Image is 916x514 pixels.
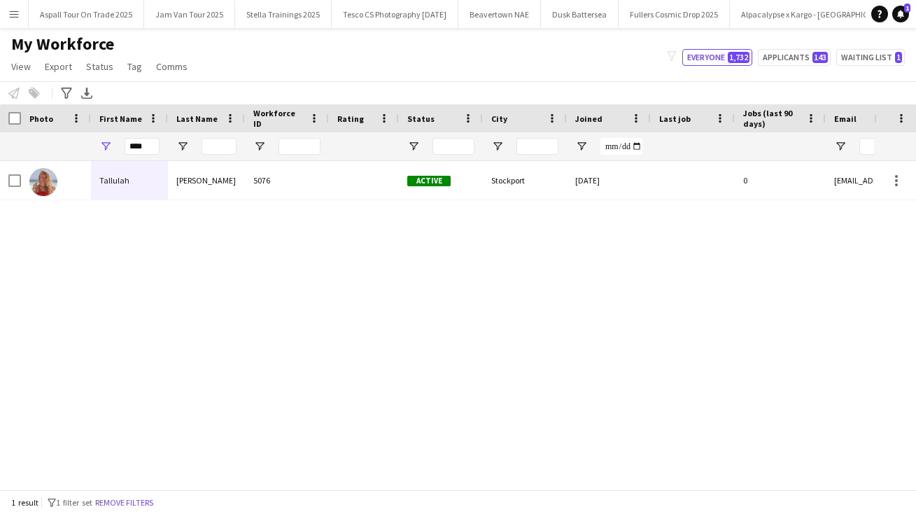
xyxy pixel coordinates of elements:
button: Stella Trainings 2025 [235,1,332,28]
span: Rating [337,113,364,124]
button: Beavertown NAE [458,1,541,28]
input: Last Name Filter Input [202,138,237,155]
span: My Workforce [11,34,114,55]
a: Export [39,57,78,76]
a: 1 [892,6,909,22]
span: Tag [127,60,142,73]
button: Jam Van Tour 2025 [144,1,235,28]
span: City [491,113,507,124]
button: Everyone1,732 [682,49,752,66]
app-action-btn: Advanced filters [58,85,75,102]
button: Open Filter Menu [575,140,588,153]
span: Comms [156,60,188,73]
button: Open Filter Menu [407,140,420,153]
input: Status Filter Input [432,138,474,155]
button: Tesco CS Photography [DATE] [332,1,458,28]
span: Joined [575,113,603,124]
div: [DATE] [567,161,651,200]
div: [PERSON_NAME] [168,161,245,200]
span: Status [407,113,435,124]
span: 1 [904,4,910,13]
app-action-btn: Export XLSX [78,85,95,102]
span: 143 [812,52,828,63]
button: Aspall Tour On Trade 2025 [29,1,144,28]
button: Remove filters [92,495,156,510]
input: Joined Filter Input [600,138,642,155]
button: Dusk Battersea [541,1,619,28]
input: City Filter Input [516,138,558,155]
span: Export [45,60,72,73]
a: Status [80,57,119,76]
input: First Name Filter Input [125,138,160,155]
span: 1 [895,52,902,63]
span: 1 filter set [56,497,92,508]
button: Open Filter Menu [253,140,266,153]
div: Tallulah [91,161,168,200]
span: 1,732 [728,52,749,63]
span: Workforce ID [253,108,304,129]
span: Last Name [176,113,218,124]
button: Applicants143 [758,49,831,66]
button: Waiting list1 [836,49,905,66]
button: Fullers Cosmic Drop 2025 [619,1,730,28]
span: Status [86,60,113,73]
a: Comms [150,57,193,76]
button: Open Filter Menu [834,140,847,153]
span: Photo [29,113,53,124]
span: Jobs (last 90 days) [743,108,801,129]
span: Last job [659,113,691,124]
a: Tag [122,57,148,76]
button: Open Filter Menu [99,140,112,153]
button: Alpacalypse x Kargo - [GEOGRAPHIC_DATA] [730,1,906,28]
input: Workforce ID Filter Input [279,138,320,155]
div: 0 [735,161,826,200]
div: Stockport [483,161,567,200]
img: Tallulah Kerrigan [29,168,57,196]
button: Open Filter Menu [176,140,189,153]
span: First Name [99,113,142,124]
div: 5076 [245,161,329,200]
span: Active [407,176,451,186]
span: Email [834,113,857,124]
span: View [11,60,31,73]
a: View [6,57,36,76]
button: Open Filter Menu [491,140,504,153]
